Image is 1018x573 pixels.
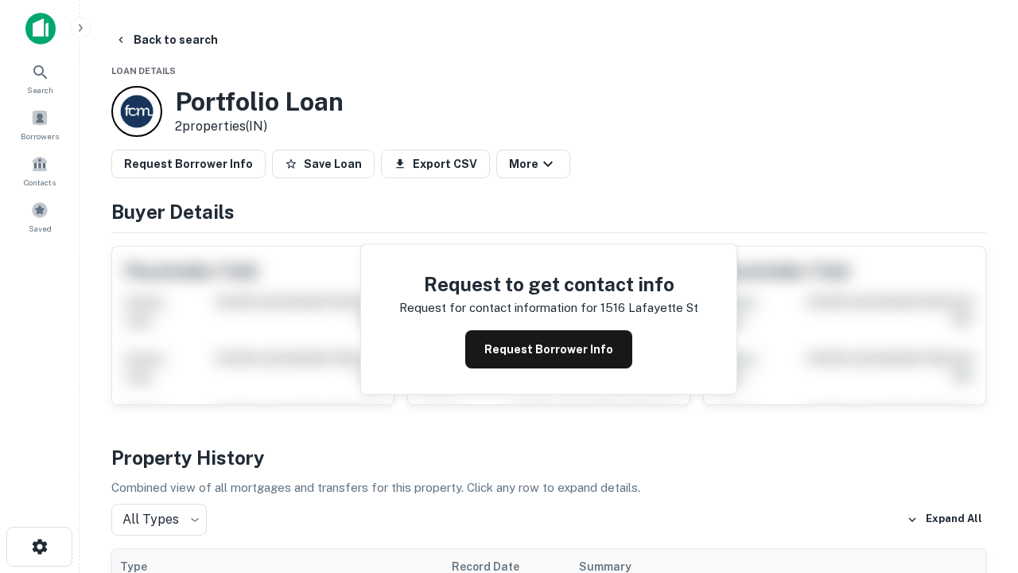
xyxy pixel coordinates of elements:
iframe: Chat Widget [938,446,1018,522]
span: Loan Details [111,66,176,76]
a: Saved [5,195,75,238]
a: Contacts [5,149,75,192]
h3: Portfolio Loan [175,87,344,117]
button: More [496,150,570,178]
span: Borrowers [21,130,59,142]
span: Search [27,84,53,96]
p: 2 properties (IN) [175,117,344,136]
h4: Request to get contact info [399,270,698,298]
img: capitalize-icon.png [25,13,56,45]
button: Export CSV [381,150,490,178]
button: Save Loan [272,150,375,178]
button: Back to search [108,25,224,54]
button: Expand All [903,508,986,532]
p: Combined view of all mortgages and transfers for this property. Click any row to expand details. [111,478,986,497]
a: Search [5,57,75,99]
button: Request Borrower Info [465,330,632,368]
h4: Buyer Details [111,197,986,226]
a: Borrowers [5,103,75,146]
span: Saved [29,222,52,235]
span: Contacts [24,176,56,189]
div: All Types [111,504,207,536]
p: 1516 lafayette st [600,298,698,318]
h4: Property History [111,443,986,472]
button: Request Borrower Info [111,150,266,178]
p: Request for contact information for [399,298,597,318]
